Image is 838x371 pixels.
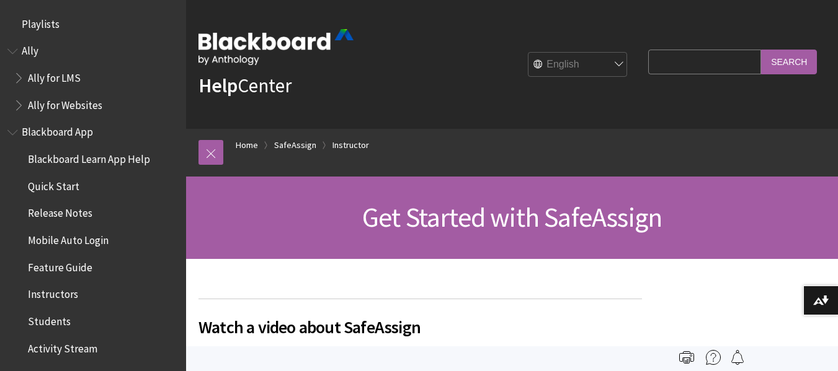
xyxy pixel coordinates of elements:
img: More help [706,350,721,365]
span: Playlists [22,14,60,30]
span: Ally [22,41,38,58]
a: HelpCenter [198,73,292,98]
span: Students [28,311,71,328]
nav: Book outline for Playlists [7,14,179,35]
span: Feature Guide [28,257,92,274]
span: Get Started with SafeAssign [362,200,662,234]
img: Print [679,350,694,365]
span: Instructors [28,284,78,301]
span: Mobile Auto Login [28,230,109,247]
span: Blackboard App [22,122,93,139]
span: Blackboard Learn App Help [28,149,150,165]
span: Ally for Websites [28,95,102,111]
select: Site Language Selector [528,53,628,77]
input: Search [761,50,817,74]
nav: Book outline for Anthology Ally Help [7,41,179,116]
strong: Help [198,73,238,98]
a: Home [236,137,258,153]
img: Blackboard by Anthology [198,29,354,65]
span: Release Notes [28,203,92,220]
span: Activity Stream [28,338,97,355]
span: Quick Start [28,176,79,193]
img: Follow this page [730,350,745,365]
span: Watch a video about SafeAssign [198,314,642,340]
a: SafeAssign [274,137,316,153]
a: Instructor [332,137,369,153]
span: Ally for LMS [28,68,81,84]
